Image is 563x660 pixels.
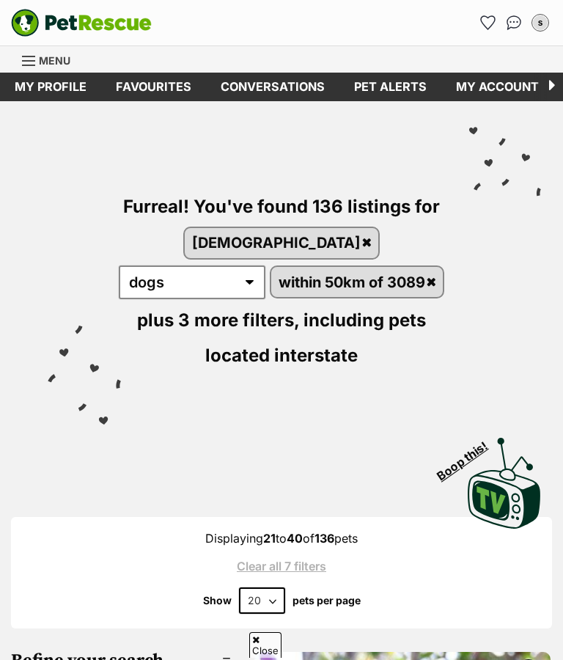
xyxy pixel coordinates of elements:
span: plus 3 more filters, [137,309,299,331]
a: Favourites [101,73,206,101]
a: PetRescue [11,9,152,37]
span: Furreal! You've found 136 listings for [123,196,440,217]
img: PetRescue TV logo [468,438,541,529]
a: Clear all 7 filters [33,560,530,573]
button: My account [529,11,552,34]
strong: 40 [287,531,303,546]
a: within 50km of 3089 [271,267,443,297]
a: conversations [206,73,339,101]
div: s [533,15,548,30]
img: logo-e224e6f780fb5917bec1dbf3a21bbac754714ae5b6737aabdf751b685950b380.svg [11,9,152,37]
ul: Account quick links [476,11,552,34]
a: Pet alerts [339,73,441,101]
span: Show [203,595,232,606]
span: including pets located interstate [205,309,426,366]
span: Displaying to of pets [205,531,358,546]
a: [DEMOGRAPHIC_DATA] [185,228,378,258]
a: Conversations [502,11,526,34]
img: chat-41dd97257d64d25036548639549fe6c8038ab92f7586957e7f3b1b290dea8141.svg [507,15,522,30]
label: pets per page [292,595,361,606]
span: Close [249,632,281,658]
a: My account [441,73,553,101]
strong: 21 [263,531,276,546]
a: Boop this! [468,425,541,532]
a: Menu [22,46,81,73]
span: Boop this! [435,430,502,483]
a: Favourites [476,11,499,34]
strong: 136 [314,531,334,546]
span: Menu [39,54,70,67]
